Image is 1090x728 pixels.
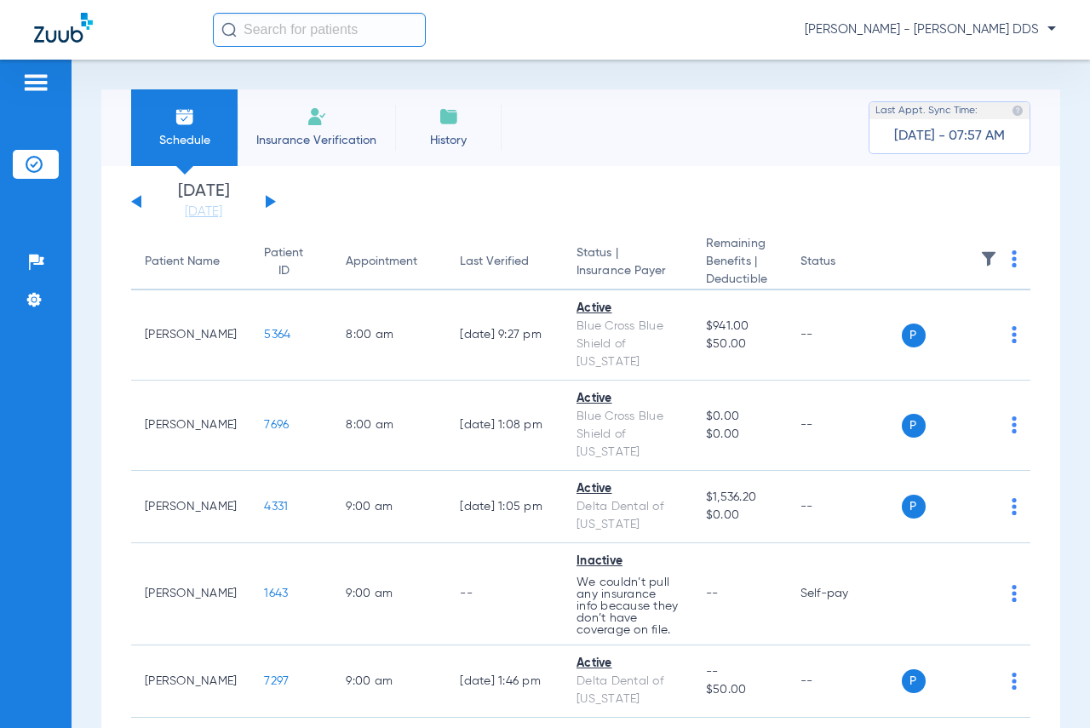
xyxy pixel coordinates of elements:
[152,183,255,221] li: [DATE]
[563,235,692,290] th: Status |
[332,543,446,645] td: 9:00 AM
[446,381,563,471] td: [DATE] 1:08 PM
[152,203,255,221] a: [DATE]
[787,235,902,290] th: Status
[145,253,220,271] div: Patient Name
[264,588,288,599] span: 1643
[875,102,978,119] span: Last Appt. Sync Time:
[902,414,926,438] span: P
[446,290,563,381] td: [DATE] 9:27 PM
[250,132,382,149] span: Insurance Verification
[706,681,773,699] span: $50.00
[577,480,679,498] div: Active
[1012,585,1017,602] img: group-dot-blue.svg
[408,132,489,149] span: History
[577,498,679,534] div: Delta Dental of [US_STATE]
[332,290,446,381] td: 8:00 AM
[439,106,459,127] img: History
[175,106,195,127] img: Schedule
[787,290,902,381] td: --
[577,262,679,280] span: Insurance Payer
[577,408,679,461] div: Blue Cross Blue Shield of [US_STATE]
[902,495,926,519] span: P
[787,543,902,645] td: Self-pay
[460,253,529,271] div: Last Verified
[22,72,49,93] img: hamburger-icon
[706,318,773,335] span: $941.00
[34,13,93,43] img: Zuub Logo
[221,22,237,37] img: Search Icon
[264,501,288,513] span: 4331
[787,471,902,543] td: --
[332,471,446,543] td: 9:00 AM
[307,106,327,127] img: Manual Insurance Verification
[706,408,773,426] span: $0.00
[131,471,250,543] td: [PERSON_NAME]
[145,253,237,271] div: Patient Name
[706,588,719,599] span: --
[446,645,563,718] td: [DATE] 1:46 PM
[577,390,679,408] div: Active
[346,253,417,271] div: Appointment
[446,543,563,645] td: --
[577,655,679,673] div: Active
[706,663,773,681] span: --
[264,329,290,341] span: 5364
[264,419,289,431] span: 7696
[460,253,549,271] div: Last Verified
[131,645,250,718] td: [PERSON_NAME]
[1012,416,1017,433] img: group-dot-blue.svg
[264,244,318,280] div: Patient ID
[131,543,250,645] td: [PERSON_NAME]
[706,335,773,353] span: $50.00
[332,381,446,471] td: 8:00 AM
[131,290,250,381] td: [PERSON_NAME]
[577,300,679,318] div: Active
[332,645,446,718] td: 9:00 AM
[1012,673,1017,690] img: group-dot-blue.svg
[1012,105,1024,117] img: last sync help info
[706,426,773,444] span: $0.00
[577,553,679,570] div: Inactive
[213,13,426,47] input: Search for patients
[692,235,787,290] th: Remaining Benefits |
[706,271,773,289] span: Deductible
[1012,498,1017,515] img: group-dot-blue.svg
[577,673,679,708] div: Delta Dental of [US_STATE]
[1012,326,1017,343] img: group-dot-blue.svg
[264,244,303,280] div: Patient ID
[787,381,902,471] td: --
[346,253,433,271] div: Appointment
[577,318,679,371] div: Blue Cross Blue Shield of [US_STATE]
[706,489,773,507] span: $1,536.20
[894,128,1005,145] span: [DATE] - 07:57 AM
[902,324,926,347] span: P
[446,471,563,543] td: [DATE] 1:05 PM
[577,576,679,636] p: We couldn’t pull any insurance info because they don’t have coverage on file.
[264,675,289,687] span: 7297
[805,21,1056,38] span: [PERSON_NAME] - [PERSON_NAME] DDS
[706,507,773,525] span: $0.00
[1012,250,1017,267] img: group-dot-blue.svg
[131,381,250,471] td: [PERSON_NAME]
[980,250,997,267] img: filter.svg
[902,669,926,693] span: P
[144,132,225,149] span: Schedule
[787,645,902,718] td: --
